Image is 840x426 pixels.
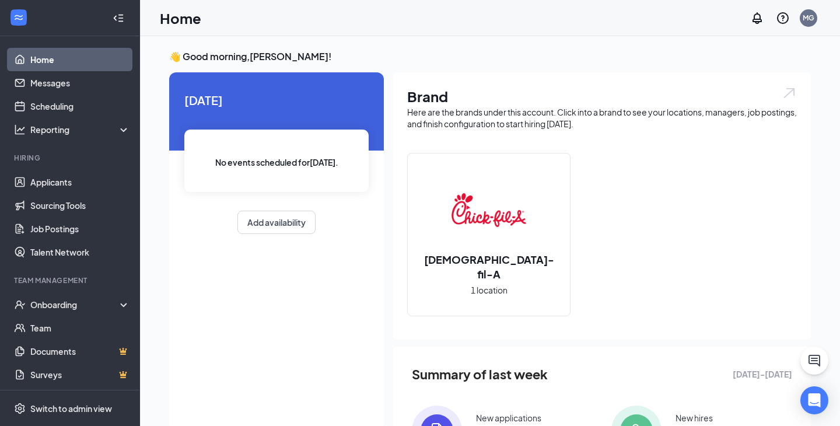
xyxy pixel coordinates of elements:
[30,48,130,71] a: Home
[30,240,130,264] a: Talent Network
[14,299,26,310] svg: UserCheck
[800,347,828,375] button: ChatActive
[30,363,130,386] a: SurveysCrown
[807,354,821,368] svg: ChatActive
[452,173,526,247] img: Chick-fil-A
[14,124,26,135] svg: Analysis
[476,412,541,424] div: New applications
[30,299,120,310] div: Onboarding
[412,364,548,385] span: Summary of last week
[113,12,124,24] svg: Collapse
[30,95,130,118] a: Scheduling
[30,403,112,414] div: Switch to admin view
[30,340,130,363] a: DocumentsCrown
[160,8,201,28] h1: Home
[407,106,797,130] div: Here are the brands under this account. Click into a brand to see your locations, managers, job p...
[30,217,130,240] a: Job Postings
[14,275,128,285] div: Team Management
[184,91,369,109] span: [DATE]
[675,412,713,424] div: New hires
[14,403,26,414] svg: Settings
[14,153,128,163] div: Hiring
[169,50,811,63] h3: 👋 Good morning, [PERSON_NAME] !
[782,86,797,100] img: open.6027fd2a22e1237b5b06.svg
[237,211,316,234] button: Add availability
[30,170,130,194] a: Applicants
[803,13,814,23] div: MG
[750,11,764,25] svg: Notifications
[30,124,131,135] div: Reporting
[776,11,790,25] svg: QuestionInfo
[407,86,797,106] h1: Brand
[30,316,130,340] a: Team
[733,368,792,380] span: [DATE] - [DATE]
[471,284,508,296] span: 1 location
[30,71,130,95] a: Messages
[30,194,130,217] a: Sourcing Tools
[13,12,24,23] svg: WorkstreamLogo
[800,386,828,414] div: Open Intercom Messenger
[408,252,570,281] h2: [DEMOGRAPHIC_DATA]-fil-A
[215,156,338,169] span: No events scheduled for [DATE] .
